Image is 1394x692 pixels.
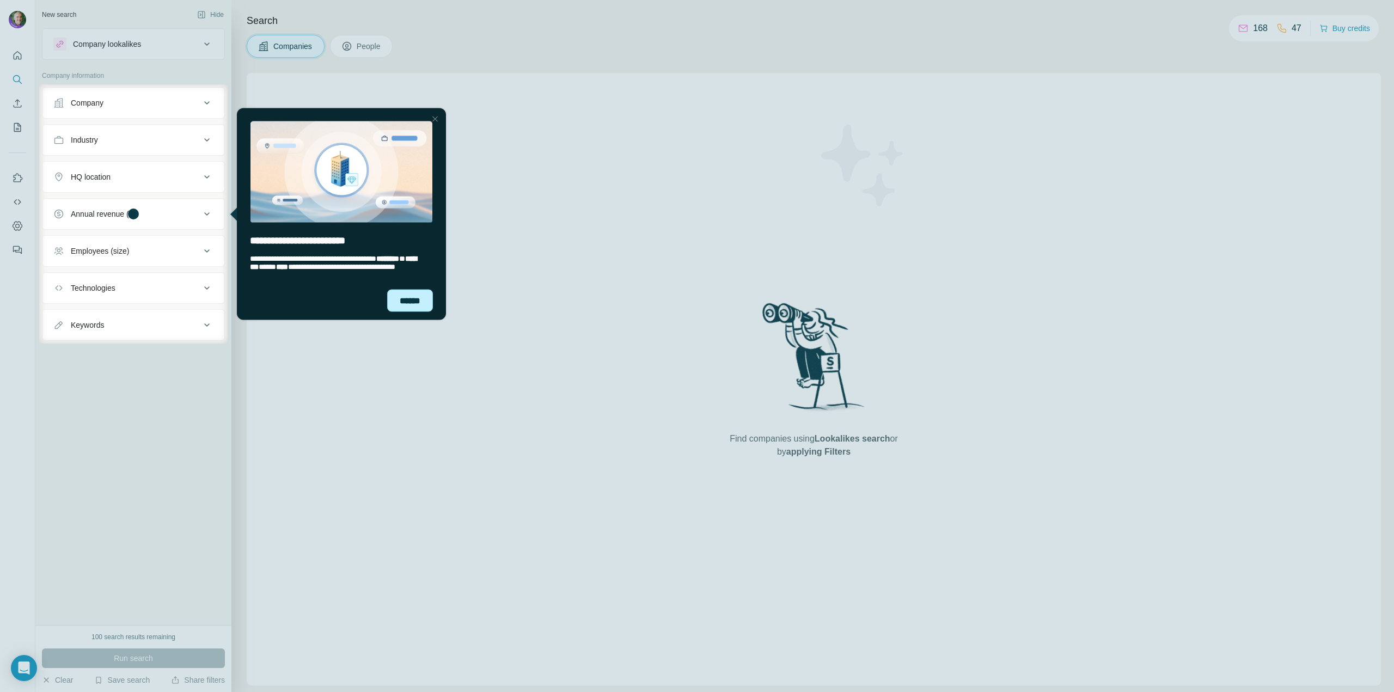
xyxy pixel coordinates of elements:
[71,97,103,108] div: Company
[42,201,224,227] button: Annual revenue ($)
[71,172,111,182] div: HQ location
[71,246,129,256] div: Employees (size)
[42,164,224,190] button: HQ location
[71,320,104,330] div: Keywords
[71,283,115,293] div: Technologies
[42,90,224,116] button: Company
[42,127,224,153] button: Industry
[42,312,224,338] button: Keywords
[228,106,448,322] iframe: Tooltip
[71,134,98,145] div: Industry
[71,209,136,219] div: Annual revenue ($)
[42,238,224,264] button: Employees (size)
[42,275,224,301] button: Technologies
